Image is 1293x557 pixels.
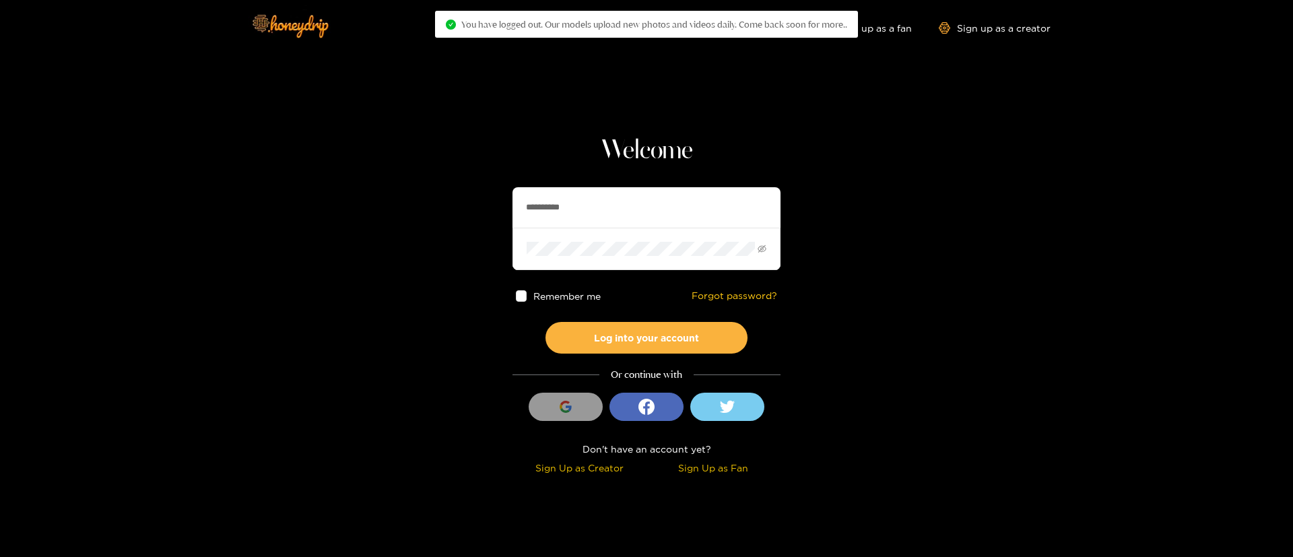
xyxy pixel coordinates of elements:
div: Don't have an account yet? [512,441,781,457]
a: Sign up as a creator [939,22,1051,34]
div: Sign Up as Fan [650,460,777,476]
span: check-circle [446,20,456,30]
span: You have logged out. Our models upload new photos and videos daily. Come back soon for more.. [461,19,847,30]
h1: Welcome [512,135,781,167]
div: Sign Up as Creator [516,460,643,476]
a: Forgot password? [692,290,777,302]
button: Log into your account [545,322,748,354]
div: Or continue with [512,367,781,383]
a: Sign up as a fan [820,22,912,34]
span: eye-invisible [758,244,766,253]
span: Remember me [534,291,601,301]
